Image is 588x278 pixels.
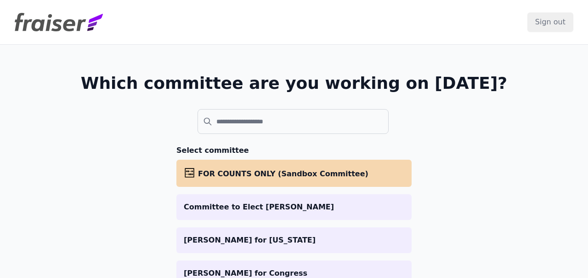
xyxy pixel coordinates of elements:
p: [PERSON_NAME] for [US_STATE] [184,235,404,246]
img: Fraiser Logo [15,13,103,31]
input: Sign out [527,12,573,32]
a: FOR COUNTS ONLY (Sandbox Committee) [176,160,412,187]
span: FOR COUNTS ONLY (Sandbox Committee) [198,169,368,178]
p: Committee to Elect [PERSON_NAME] [184,202,404,213]
h3: Select committee [176,145,412,156]
h1: Which committee are you working on [DATE]? [81,74,508,93]
a: [PERSON_NAME] for [US_STATE] [176,227,412,253]
a: Committee to Elect [PERSON_NAME] [176,194,412,220]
